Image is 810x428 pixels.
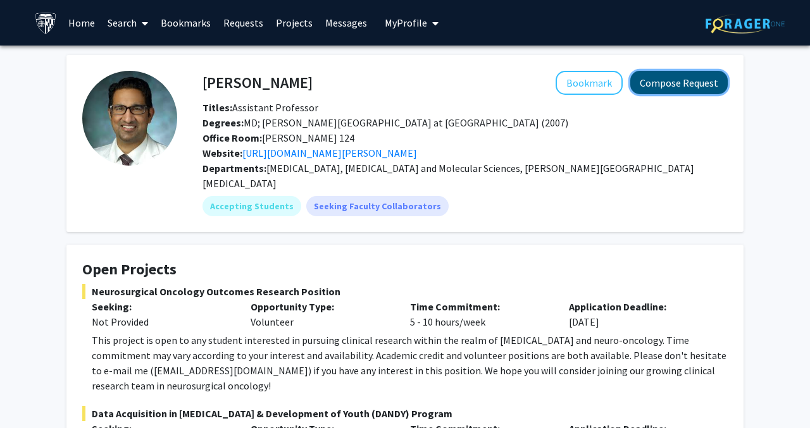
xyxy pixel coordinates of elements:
[385,16,427,29] span: My Profile
[9,371,54,419] iframe: Chat
[401,299,559,329] div: 5 - 10 hours/week
[202,162,266,174] b: Departments:
[319,1,373,45] a: Messages
[202,101,318,114] span: Assistant Professor
[101,1,154,45] a: Search
[251,299,390,314] p: Opportunity Type:
[556,71,623,95] button: Add Raj Mukherjee to Bookmarks
[410,299,550,314] p: Time Commitment:
[217,1,270,45] a: Requests
[242,147,417,159] a: Opens in a new tab
[92,314,232,329] div: Not Provided
[92,299,232,314] p: Seeking:
[92,333,728,393] div: This project is open to any student interested in pursuing clinical research within the realm of ...
[82,406,728,421] span: Data Acquisition in [MEDICAL_DATA] & Development of Youth (DANDY) Program
[202,116,244,129] b: Degrees:
[82,71,177,166] img: Profile Picture
[202,101,232,114] b: Titles:
[202,196,301,216] mat-chip: Accepting Students
[270,1,319,45] a: Projects
[35,12,57,34] img: Johns Hopkins University Logo
[202,116,568,129] span: MD; [PERSON_NAME][GEOGRAPHIC_DATA] at [GEOGRAPHIC_DATA] (2007)
[306,196,449,216] mat-chip: Seeking Faculty Collaborators
[202,71,313,94] h4: [PERSON_NAME]
[62,1,101,45] a: Home
[241,299,400,329] div: Volunteer
[82,284,728,299] span: Neurosurgical Oncology Outcomes Research Position
[559,299,718,329] div: [DATE]
[202,131,354,144] span: [PERSON_NAME] 124
[202,131,262,144] b: Office Room:
[82,260,728,279] h4: Open Projects
[630,71,728,94] button: Compose Request to Raj Mukherjee
[569,299,709,314] p: Application Deadline:
[202,162,694,190] span: [MEDICAL_DATA], [MEDICAL_DATA] and Molecular Sciences, [PERSON_NAME][GEOGRAPHIC_DATA][MEDICAL_DATA]
[706,14,785,34] img: ForagerOne Logo
[202,147,242,159] b: Website:
[154,1,217,45] a: Bookmarks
